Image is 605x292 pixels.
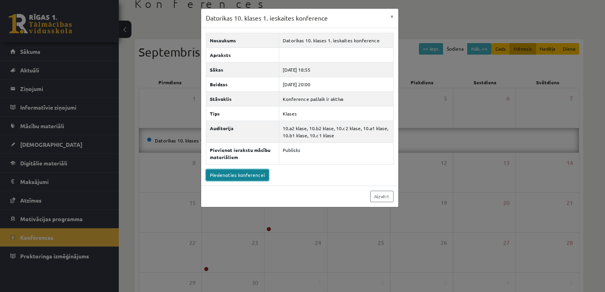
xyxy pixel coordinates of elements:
[279,121,393,142] td: 10.a2 klase, 10.b2 klase, 10.c2 klase, 10.a1 klase, 10.b1 klase, 10.c1 klase
[206,91,279,106] th: Stāvoklis
[206,106,279,121] th: Tips
[206,142,279,164] th: Pievienot ierakstu mācību materiāliem
[279,106,393,121] td: Klases
[206,121,279,142] th: Auditorija
[279,142,393,164] td: Publisks
[206,169,269,181] a: Pievienoties konferencei
[279,77,393,91] td: [DATE] 20:00
[206,33,279,47] th: Nosaukums
[279,91,393,106] td: Konference pašlaik ir aktīva
[370,191,394,202] a: Aizvērt
[279,33,393,47] td: Datorikas 10. klases 1. ieskaites konference
[279,62,393,77] td: [DATE] 18:55
[206,13,328,23] h3: Datorikas 10. klases 1. ieskaites konference
[206,62,279,77] th: Sākas
[206,47,279,62] th: Apraksts
[386,9,398,24] button: ×
[206,77,279,91] th: Beidzas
